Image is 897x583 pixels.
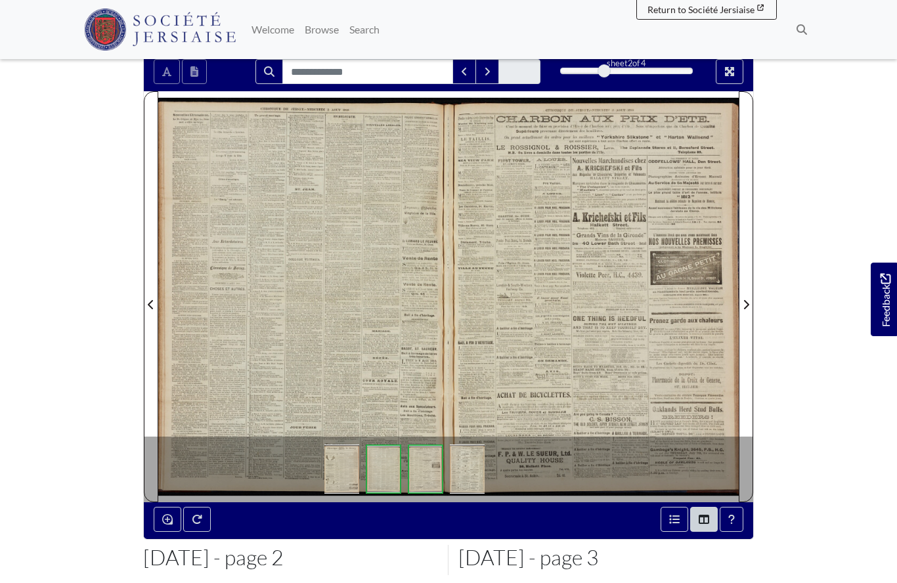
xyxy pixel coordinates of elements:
button: Open metadata window [661,507,688,532]
span: 2 [628,58,632,68]
button: Search [255,59,283,84]
img: 82cd839175d19c9d36d838dfe6c09a8b3a14eb784970b8dcd4cb8dfaa3a2fc15 [366,444,401,494]
a: Société Jersiaise logo [84,5,236,54]
button: Open transcription window [182,59,207,84]
button: Enable or disable loupe tool (Alt+L) [154,507,181,532]
button: Rotate the book [183,507,211,532]
button: Previous Page [144,91,158,502]
span: Feedback [877,273,893,326]
a: Welcome [246,16,299,43]
button: Next Match [475,59,499,84]
img: 82cd839175d19c9d36d838dfe6c09a8b3a14eb784970b8dcd4cb8dfaa3a2fc15 [408,444,443,494]
input: Search for [282,59,453,84]
img: Société Jersiaise [84,9,236,51]
button: Toggle text selection (Alt+T) [154,59,180,84]
button: Thumbnails [690,507,718,532]
a: Browse [299,16,344,43]
img: 82cd839175d19c9d36d838dfe6c09a8b3a14eb784970b8dcd4cb8dfaa3a2fc15 [450,444,485,494]
img: 82cd839175d19c9d36d838dfe6c09a8b3a14eb784970b8dcd4cb8dfaa3a2fc15 [324,444,359,494]
h2: [DATE] - page 3 [458,545,754,570]
button: Next Page [739,91,753,502]
button: Help [720,507,743,532]
h2: [DATE] - page 2 [143,545,439,570]
a: Search [344,16,385,43]
div: sheet of 4 [560,57,693,70]
button: Full screen mode [716,59,743,84]
span: Return to Société Jersiaise [647,4,755,15]
button: Previous Match [452,59,476,84]
a: Would you like to provide feedback? [871,263,897,336]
